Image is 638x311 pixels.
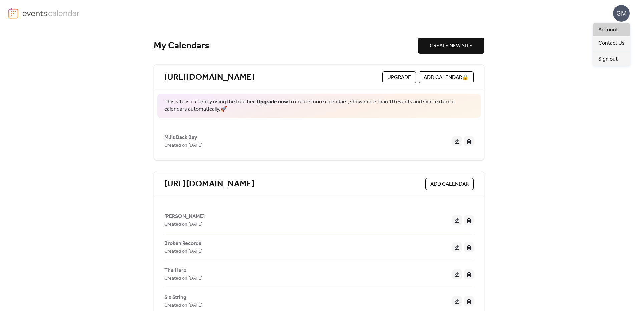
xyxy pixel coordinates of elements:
span: ADD CALENDAR [430,180,469,188]
a: The Harp [164,269,186,272]
span: Created on [DATE] [164,142,202,150]
span: CREATE NEW SITE [430,42,472,50]
span: Sign out [598,55,618,63]
span: Created on [DATE] [164,302,202,310]
span: Created on [DATE] [164,275,202,283]
a: [URL][DOMAIN_NAME] [164,72,255,83]
button: CREATE NEW SITE [418,38,484,54]
button: ADD CALENDAR [425,178,474,190]
span: Upgrade [387,74,411,82]
span: Six String [164,294,186,302]
span: Account [598,26,618,34]
img: logo [8,8,18,19]
a: Upgrade now [257,97,288,107]
div: My Calendars [154,40,418,52]
a: Account [593,23,630,36]
span: This site is currently using the free tier. to create more calendars, show more than 10 events an... [164,98,474,113]
span: Broken Records [164,240,201,248]
button: Upgrade [382,71,416,83]
span: The Harp [164,267,186,275]
span: [PERSON_NAME] [164,213,205,221]
img: logo-type [22,8,80,18]
a: [PERSON_NAME] [164,215,205,218]
span: Created on [DATE] [164,221,202,229]
span: MJ's Back Bay [164,134,197,142]
a: Six String [164,296,186,299]
a: [URL][DOMAIN_NAME] [164,179,255,190]
div: GM [613,5,630,22]
a: Contact Us [593,36,630,50]
span: Contact Us [598,39,625,47]
a: MJ's Back Bay [164,136,197,139]
a: Broken Records [164,242,201,245]
span: Created on [DATE] [164,248,202,256]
